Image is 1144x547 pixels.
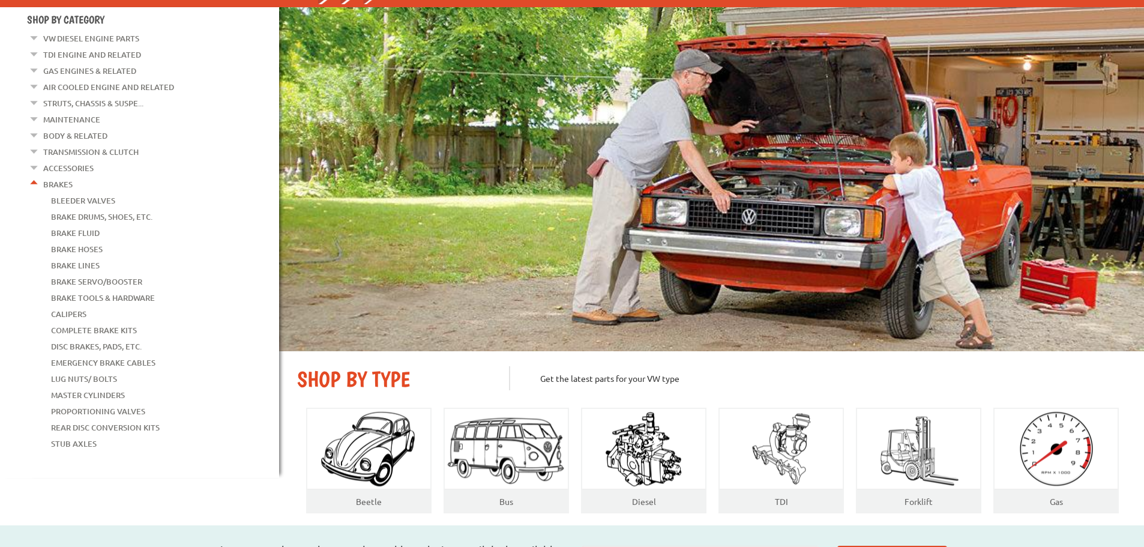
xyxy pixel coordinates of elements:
[51,241,103,257] a: Brake Hoses
[43,31,139,46] a: VW Diesel Engine Parts
[905,496,933,507] a: Forklift
[51,274,142,289] a: Brake Servo/Booster
[43,47,141,62] a: TDI Engine and Related
[279,7,1144,351] img: First slide [900x500]
[51,339,142,354] a: Disc Brakes, Pads, Etc.
[51,403,145,419] a: Proportioning Valves
[43,63,136,79] a: Gas Engines & Related
[51,387,125,403] a: Master Cylinders
[356,496,382,507] a: Beetle
[499,496,513,507] a: Bus
[43,95,143,111] a: Struts, Chassis & Suspe...
[51,290,155,306] a: Brake Tools & Hardware
[51,306,86,322] a: Calipers
[51,355,155,370] a: Emergency Brake Cables
[43,128,107,144] a: Body & Related
[51,209,152,225] a: Brake Drums, Shoes, Etc.
[27,13,279,26] h4: Shop By Category
[43,112,100,127] a: Maintenance
[51,258,100,273] a: Brake Lines
[51,193,115,208] a: Bleeder Valves
[1008,408,1104,489] img: Gas
[877,408,961,489] img: Forklift
[632,496,656,507] a: Diesel
[51,420,160,435] a: Rear Disc Conversion Kits
[775,496,788,507] a: TDI
[51,436,97,452] a: Stub Axles
[43,79,174,95] a: Air Cooled Engine and Related
[51,371,117,387] a: Lug Nuts/ Bolts
[1050,496,1063,507] a: Gas
[51,322,137,338] a: Complete Brake Kits
[297,366,491,392] h2: SHOP BY TYPE
[51,225,100,241] a: Brake Fluid
[309,408,429,489] img: Beatle
[600,408,687,489] img: Diesel
[43,177,73,192] a: Brakes
[742,408,820,489] img: TDI
[43,160,94,176] a: Accessories
[43,144,139,160] a: Transmission & Clutch
[445,413,568,486] img: Bus
[509,366,1126,390] p: Get the latest parts for your VW type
